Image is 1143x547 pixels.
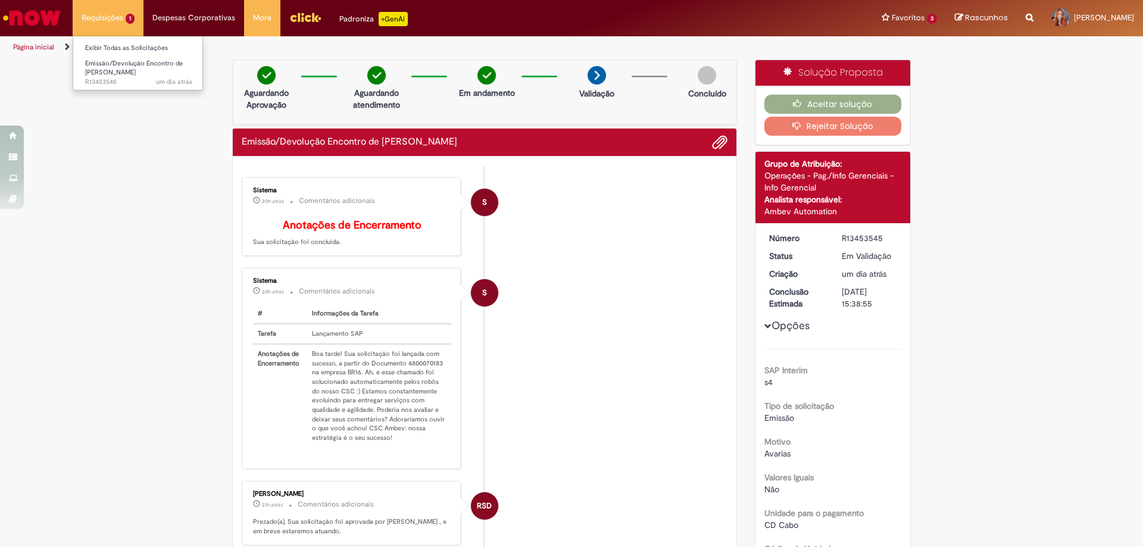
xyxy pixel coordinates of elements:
span: Favoritos [892,12,925,24]
dt: Número [760,232,833,244]
img: check-circle-green.png [257,66,276,85]
button: Aceitar solução [764,95,902,114]
span: More [253,12,271,24]
p: Aguardando atendimento [348,87,405,111]
b: Valores Iguais [764,472,814,483]
span: 1 [126,14,135,24]
ul: Trilhas de página [9,36,753,58]
div: 27/08/2025 16:23:39 [842,268,897,280]
div: Sistema [253,277,451,285]
span: Emissão/Devolução Encontro de [PERSON_NAME] [85,59,183,77]
small: Comentários adicionais [298,499,374,510]
a: Rascunhos [955,12,1008,24]
b: Tipo de solicitação [764,401,834,411]
img: check-circle-green.png [477,66,496,85]
a: Página inicial [13,42,54,52]
th: # [253,304,307,324]
span: S [482,279,487,307]
span: Despesas Corporativas [152,12,235,24]
span: Não [764,484,779,495]
time: 27/08/2025 16:23:39 [842,268,886,279]
span: RSD [477,492,492,520]
dt: Status [760,250,833,262]
img: check-circle-green.png [367,66,386,85]
th: Tarefa [253,324,307,344]
small: Comentários adicionais [299,196,375,206]
span: Avarias [764,448,791,459]
b: Anotações de Encerramento [283,218,421,232]
div: Ronney Silveira De Almeida [471,492,498,520]
b: Unidade para o pagamento [764,508,864,518]
th: Anotações de Encerramento [253,344,307,448]
span: 3 [927,14,937,24]
a: Aberto R13453545 : Emissão/Devolução Encontro de Contas Fornecedor [73,57,204,83]
div: R13453545 [842,232,897,244]
span: Requisições [82,12,123,24]
img: img-circle-grey.png [698,66,716,85]
div: Ambev Automation [764,205,902,217]
time: 27/08/2025 16:23:40 [156,77,192,86]
span: S [482,188,487,217]
div: Operações - Pag./Info Gerenciais - Info Gerencial [764,170,902,193]
div: System [471,279,498,307]
b: Motivo [764,436,791,447]
span: Emissão [764,412,794,423]
span: um dia atrás [842,268,886,279]
span: 20h atrás [262,288,284,295]
span: 21h atrás [262,501,283,508]
time: 28/08/2025 14:07:43 [262,288,284,295]
img: ServiceNow [1,6,63,30]
dt: Conclusão Estimada [760,286,833,310]
span: [PERSON_NAME] [1074,12,1134,23]
div: System [471,189,498,216]
div: [DATE] 15:38:55 [842,286,897,310]
span: Rascunhos [965,12,1008,23]
button: Adicionar anexos [712,135,727,150]
div: Em Validação [842,250,897,262]
time: 28/08/2025 13:09:19 [262,501,283,508]
p: Prezado(a), Sua solicitação foi aprovada por [PERSON_NAME] , e em breve estaremos atuando. [253,517,451,536]
p: Validação [579,87,614,99]
b: SAP Interim [764,365,808,376]
div: Sistema [253,187,451,194]
td: Boa tarde! Sua solicitação foi lançada com sucesso, a partir do Documento 4800070183 na empresa B... [307,344,451,448]
span: s4 [764,377,773,387]
ul: Requisições [73,36,203,90]
div: Grupo de Atribuição: [764,158,902,170]
div: [PERSON_NAME] [253,490,451,498]
td: Lançamento SAP [307,324,451,344]
th: Informações da Tarefa [307,304,451,324]
img: arrow-next.png [588,66,606,85]
dt: Criação [760,268,833,280]
p: Em andamento [459,87,515,99]
p: Aguardando Aprovação [238,87,295,111]
p: +GenAi [379,12,408,26]
div: Analista responsável: [764,193,902,205]
p: Sua solicitação foi concluída. [253,220,451,247]
small: Comentários adicionais [299,286,375,296]
div: Solução Proposta [755,60,911,86]
span: um dia atrás [156,77,192,86]
img: click_logo_yellow_360x200.png [289,8,321,26]
p: Concluído [688,87,726,99]
span: 20h atrás [262,198,284,205]
span: CD Cabo [764,520,798,530]
button: Rejeitar Solução [764,117,902,136]
div: Padroniza [339,12,408,26]
time: 28/08/2025 14:07:45 [262,198,284,205]
span: R13453545 [85,77,192,87]
h2: Emissão/Devolução Encontro de Contas Fornecedor Histórico de tíquete [242,137,457,148]
a: Exibir Todas as Solicitações [73,42,204,55]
